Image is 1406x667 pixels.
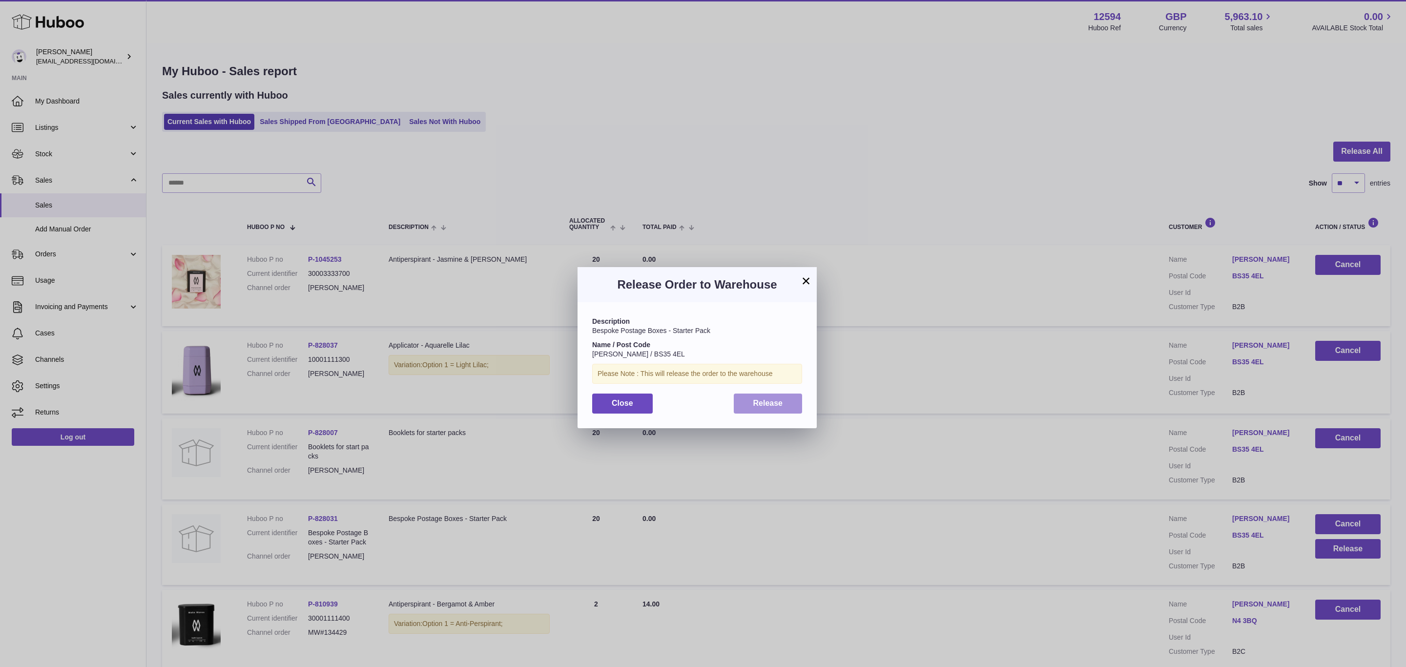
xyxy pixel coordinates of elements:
button: × [800,275,812,287]
strong: Description [592,317,630,325]
span: Release [753,399,783,407]
span: Bespoke Postage Boxes - Starter Pack [592,327,710,334]
button: Release [734,394,803,414]
strong: Name / Post Code [592,341,650,349]
h3: Release Order to Warehouse [592,277,802,292]
span: Close [612,399,633,407]
button: Close [592,394,653,414]
div: Please Note : This will release the order to the warehouse [592,364,802,384]
span: [PERSON_NAME] / BS35 4EL [592,350,685,358]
